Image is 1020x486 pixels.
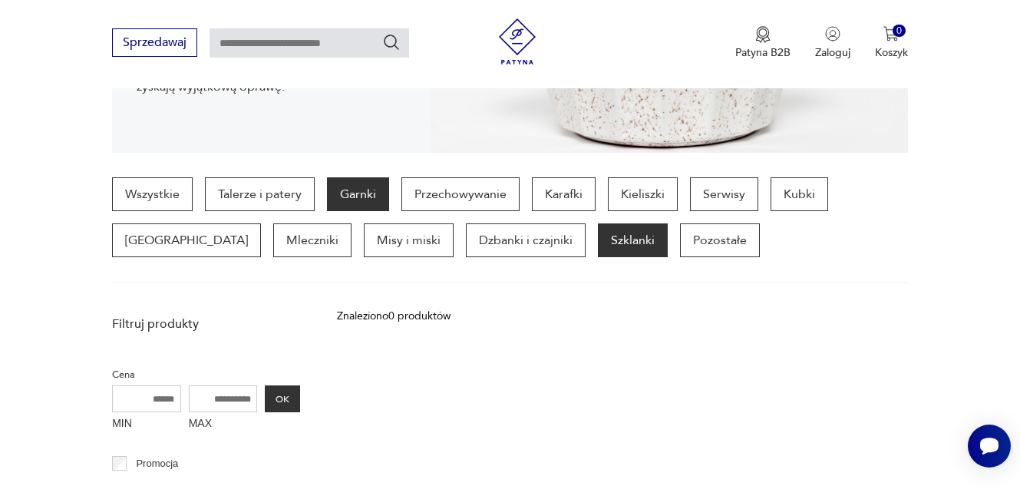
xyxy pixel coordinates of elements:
a: Dzbanki i czajniki [466,223,586,257]
button: Szukaj [382,33,401,51]
button: Patyna B2B [735,26,791,60]
div: 0 [893,25,906,38]
button: Zaloguj [815,26,850,60]
a: Sprzedawaj [112,38,197,49]
a: Przechowywanie [401,177,520,211]
img: Ikona medalu [755,26,771,43]
a: Talerze i patery [205,177,315,211]
img: Ikona koszyka [883,26,899,41]
a: Mleczniki [273,223,352,257]
a: Ikona medaluPatyna B2B [735,26,791,60]
div: Znaleziono 0 produktów [337,308,451,325]
iframe: Smartsupp widget button [968,425,1011,468]
p: Filtruj produkty [112,316,300,332]
p: Zaloguj [815,45,850,60]
button: OK [265,385,300,412]
a: Kieliszki [608,177,678,211]
a: Karafki [532,177,596,211]
a: Szklanki [598,223,668,257]
p: Promocja [136,455,178,472]
a: Wszystkie [112,177,193,211]
label: MIN [112,412,181,437]
img: Ikonka użytkownika [825,26,840,41]
button: Sprzedawaj [112,28,197,57]
a: Kubki [771,177,828,211]
p: Patyna B2B [735,45,791,60]
a: Serwisy [690,177,758,211]
a: [GEOGRAPHIC_DATA] [112,223,261,257]
p: Cena [112,366,300,383]
label: MAX [189,412,258,437]
button: 0Koszyk [875,26,908,60]
a: Misy i miski [364,223,454,257]
a: Garnki [327,177,389,211]
a: Pozostałe [680,223,760,257]
p: Koszyk [875,45,908,60]
img: Patyna - sklep z meblami i dekoracjami vintage [494,18,540,64]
